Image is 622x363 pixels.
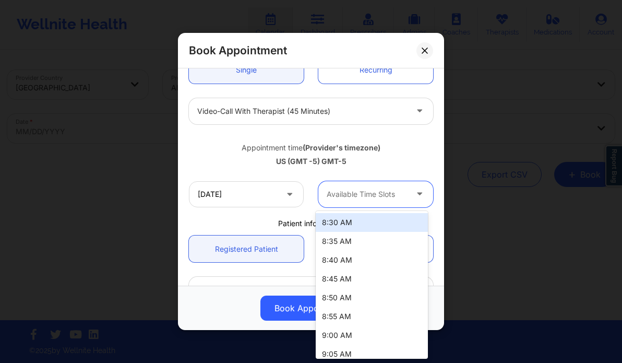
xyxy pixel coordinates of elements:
[316,326,428,345] div: 9:00 AM
[316,232,428,251] div: 8:35 AM
[182,218,440,229] div: Patient information:
[316,288,428,307] div: 8:50 AM
[189,57,304,84] a: Single
[316,270,428,288] div: 8:45 AM
[197,98,407,124] div: Video-Call with Therapist (45 minutes)
[189,236,304,262] a: Registered Patient
[189,156,433,167] div: US (GMT -5) GMT-5
[260,296,362,321] button: Book Appointment
[316,251,428,270] div: 8:40 AM
[316,307,428,326] div: 8:55 AM
[189,143,433,153] div: Appointment time
[189,181,304,207] input: MM/DD/YYYY
[303,143,380,152] b: (Provider's timezone)
[316,213,428,232] div: 8:30 AM
[318,57,433,84] a: Recurring
[189,43,287,57] h2: Book Appointment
